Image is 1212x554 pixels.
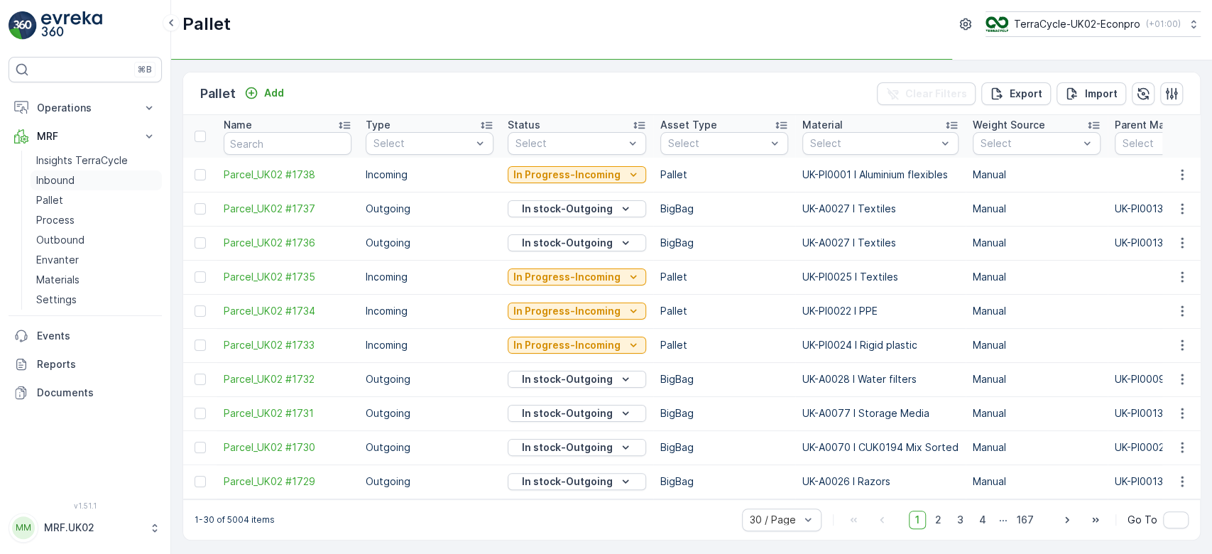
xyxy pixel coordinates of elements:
[224,304,351,318] a: Parcel_UK02 #1734
[224,202,351,216] span: Parcel_UK02 #1737
[1014,17,1140,31] p: TerraCycle-UK02-Econpro
[36,193,63,207] p: Pallet
[513,338,621,352] p: In Progress-Incoming
[195,305,206,317] div: Toggle Row Selected
[1115,118,1196,132] p: Parent Materials
[366,406,493,420] p: Outgoing
[224,406,351,420] a: Parcel_UK02 #1731
[373,136,471,151] p: Select
[522,474,613,489] p: In stock-Outgoing
[1010,87,1042,101] p: Export
[986,11,1201,37] button: TerraCycle-UK02-Econpro(+01:00)
[660,440,788,455] p: BigBag
[802,202,959,216] p: UK-A0027 I Textiles
[195,374,206,385] div: Toggle Row Selected
[522,372,613,386] p: In stock-Outgoing
[660,474,788,489] p: BigBag
[37,386,156,400] p: Documents
[195,271,206,283] div: Toggle Row Selected
[366,168,493,182] p: Incoming
[508,337,646,354] button: In Progress-Incoming
[929,511,948,529] span: 2
[660,236,788,250] p: BigBag
[802,168,959,182] p: UK-PI0001 I Aluminium flexibles
[12,516,35,539] div: MM
[366,338,493,352] p: Incoming
[802,440,959,455] p: UK-A0070 I CUK0194 Mix Sorted
[660,202,788,216] p: BigBag
[973,338,1101,352] p: Manual
[36,233,84,247] p: Outbound
[224,474,351,489] span: Parcel_UK02 #1729
[802,372,959,386] p: UK-A0028 I Water filters
[973,270,1101,284] p: Manual
[1057,82,1126,105] button: Import
[810,136,937,151] p: Select
[366,372,493,386] p: Outgoing
[660,304,788,318] p: Pallet
[802,304,959,318] p: UK-PI0022 I PPE
[31,250,162,270] a: Envanter
[660,118,717,132] p: Asset Type
[224,440,351,455] span: Parcel_UK02 #1730
[264,86,284,100] p: Add
[224,236,351,250] a: Parcel_UK02 #1736
[802,338,959,352] p: UK-PI0024 I Rigid plastic
[9,501,162,510] span: v 1.51.1
[366,304,493,318] p: Incoming
[31,170,162,190] a: Inbound
[660,338,788,352] p: Pallet
[138,64,152,75] p: ⌘B
[951,511,970,529] span: 3
[195,203,206,214] div: Toggle Row Selected
[973,118,1045,132] p: Weight Source
[999,511,1008,529] p: ...
[224,118,252,132] p: Name
[508,118,540,132] p: Status
[9,379,162,407] a: Documents
[973,474,1101,489] p: Manual
[981,82,1051,105] button: Export
[36,293,77,307] p: Settings
[973,440,1101,455] p: Manual
[522,406,613,420] p: In stock-Outgoing
[973,511,993,529] span: 4
[508,268,646,286] button: In Progress-Incoming
[224,338,351,352] a: Parcel_UK02 #1733
[668,136,766,151] p: Select
[802,474,959,489] p: UK-A0026 I Razors
[981,136,1079,151] p: Select
[973,372,1101,386] p: Manual
[508,439,646,456] button: In stock-Outgoing
[195,514,275,526] p: 1-30 of 5004 items
[508,200,646,217] button: In stock-Outgoing
[508,405,646,422] button: In stock-Outgoing
[224,132,351,155] input: Search
[802,118,843,132] p: Material
[513,168,621,182] p: In Progress-Incoming
[37,329,156,343] p: Events
[36,273,80,287] p: Materials
[37,129,133,143] p: MRF
[37,357,156,371] p: Reports
[905,87,967,101] p: Clear Filters
[36,173,75,188] p: Inbound
[36,253,79,267] p: Envanter
[508,166,646,183] button: In Progress-Incoming
[366,440,493,455] p: Outgoing
[9,513,162,543] button: MMMRF.UK02
[36,153,128,168] p: Insights TerraCycle
[522,202,613,216] p: In stock-Outgoing
[200,84,236,104] p: Pallet
[802,270,959,284] p: UK-PI0025 I Textiles
[31,290,162,310] a: Settings
[1128,513,1157,527] span: Go To
[239,85,290,102] button: Add
[366,236,493,250] p: Outgoing
[9,350,162,379] a: Reports
[508,473,646,490] button: In stock-Outgoing
[224,372,351,386] a: Parcel_UK02 #1732
[182,13,231,36] p: Pallet
[37,101,133,115] p: Operations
